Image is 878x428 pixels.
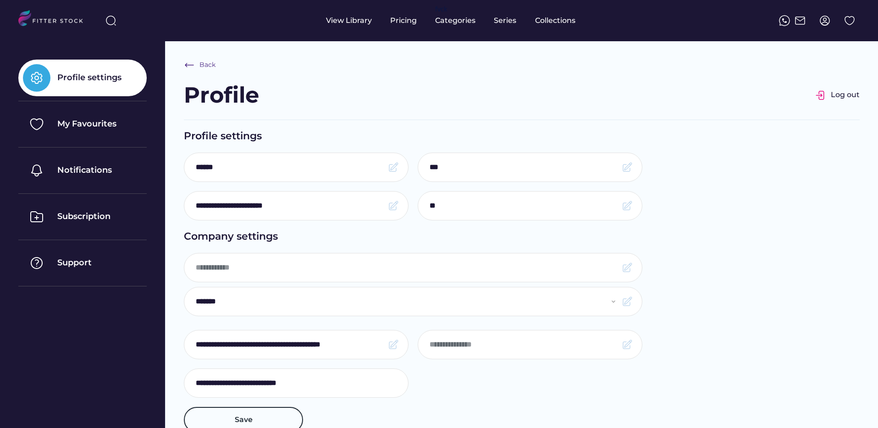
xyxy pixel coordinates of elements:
[831,90,860,100] div: Log out
[105,15,116,26] img: search-normal%203.svg
[435,5,447,14] div: fvck
[435,16,475,26] div: Categories
[57,118,116,130] div: My Favourites
[57,211,110,222] div: Subscription
[622,339,633,350] img: Frame.svg
[184,230,860,244] div: Company settings
[622,200,633,211] img: Frame.svg
[494,16,517,26] div: Series
[622,296,633,307] img: Frame.svg
[779,15,790,26] img: meteor-icons_whatsapp%20%281%29.svg
[23,110,50,138] img: Group%201000002325%20%282%29.svg
[184,129,860,143] div: Profile settings
[795,15,806,26] img: Frame%2051.svg
[844,15,855,26] img: Group%201000002324%20%282%29.svg
[184,80,259,110] div: Profile
[388,339,399,350] img: Frame.svg
[57,257,92,269] div: Support
[535,16,575,26] div: Collections
[23,203,50,230] img: Group%201000002325%20%286%29.svg
[23,64,50,92] img: Group%201000002325%20%281%29.svg
[184,60,195,71] img: Frame%20%286%29.svg
[23,249,50,277] img: Group%201000002325%20%287%29.svg
[622,262,633,273] img: Frame.svg
[326,16,372,26] div: View Library
[622,162,633,173] img: Frame.svg
[57,165,112,176] div: Notifications
[388,200,399,211] img: Frame.svg
[23,157,50,184] img: Group%201000002325%20%284%29.svg
[18,10,91,29] img: LOGO.svg
[819,15,830,26] img: profile-circle.svg
[390,16,417,26] div: Pricing
[388,162,399,173] img: Frame.svg
[815,90,826,101] img: Group%201000002326.svg
[199,60,215,70] div: Back
[57,72,121,83] div: Profile settings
